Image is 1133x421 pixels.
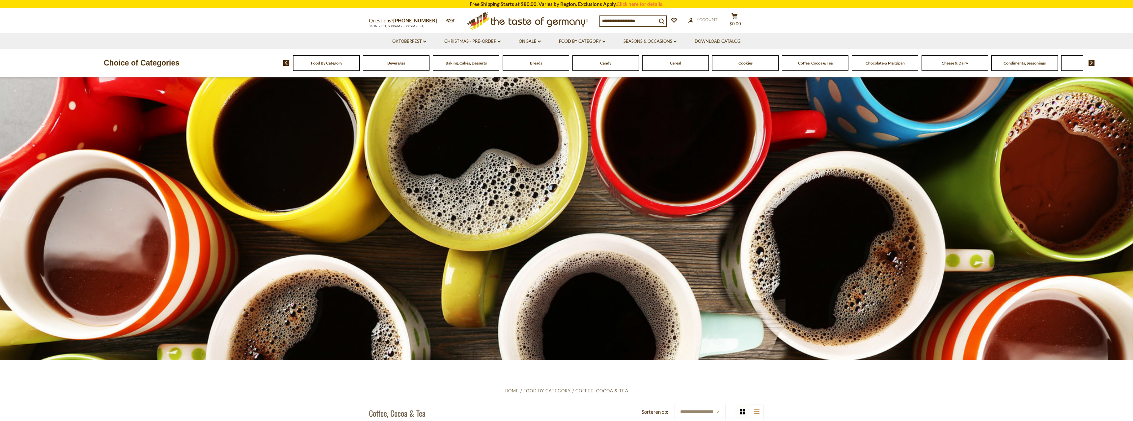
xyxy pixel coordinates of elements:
a: Download Catalog [695,38,741,45]
span: $0.00 [730,21,741,26]
span: MON - FRI, 9:00AM - 5:00PM (EST) [369,24,425,28]
a: Click here for details. [617,1,663,7]
a: Cheese & Dairy [942,61,968,66]
a: Account [688,16,718,23]
p: Questions? [369,16,442,25]
a: On Sale [519,38,541,45]
a: Christmas - PRE-ORDER [444,38,501,45]
a: Cereal [670,61,681,66]
a: Breads [530,61,542,66]
a: Food By Category [523,388,571,393]
a: Candy [600,61,611,66]
a: Beverages [387,61,405,66]
a: Oktoberfest [392,38,426,45]
img: next arrow [1089,60,1095,66]
a: Baking, Cakes, Desserts [446,61,487,66]
a: Food By Category [559,38,605,45]
h1: Coffee, Cocoa & Tea [369,408,426,418]
span: Account [697,17,718,22]
a: [PHONE_NUMBER] [393,17,437,23]
a: Coffee, Cocoa & Tea [575,388,628,393]
a: Chocolate & Marzipan [866,61,905,66]
img: previous arrow [283,60,290,66]
a: Food By Category [311,61,342,66]
label: Sorteren op: [642,408,668,416]
a: Condiments, Seasonings [1004,61,1046,66]
a: Coffee, Cocoa & Tea [798,61,833,66]
button: $0.00 [725,13,744,29]
a: Seasons & Occasions [623,38,677,45]
a: Cookies [738,61,753,66]
a: Home [505,388,519,393]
